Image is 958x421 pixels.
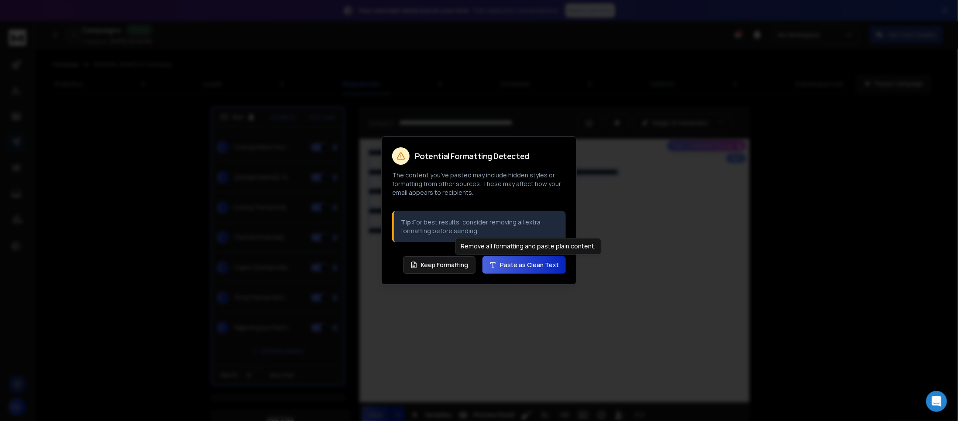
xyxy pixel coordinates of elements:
h2: Potential Formatting Detected [415,152,529,160]
button: Keep Formatting [403,256,476,274]
p: The content you've pasted may include hidden styles or formatting from other sources. These may a... [392,171,566,197]
button: Paste as Clean Text [482,256,566,274]
div: Open Intercom Messenger [926,391,947,412]
div: Remove all formatting and paste plain content. [455,238,601,255]
p: For best results, consider removing all extra formatting before sending. [401,218,559,235]
strong: Tip: [401,218,413,226]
